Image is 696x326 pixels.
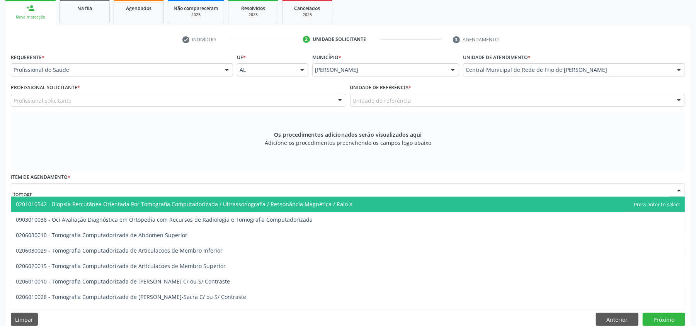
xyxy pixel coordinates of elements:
label: UF [237,51,246,63]
span: 0206010028 - Tomografia Computadorizada de [PERSON_NAME]-Sacra C/ ou S/ Contraste [16,293,246,301]
span: Cancelados [294,5,320,12]
div: 2025 [234,12,272,18]
button: Anterior [596,313,638,326]
span: 0206010036 - Tomografia Computadorizada de [PERSON_NAME] C/ ou S/ Contraste [16,309,230,316]
div: Nova marcação [11,14,50,20]
span: Agendados [126,5,151,12]
label: Unidade de referência [350,82,412,94]
span: Adicione os procedimentos preenchendo os campos logo abaixo [265,139,431,147]
div: 2 [303,36,310,43]
span: Profissional de Saúde [14,66,217,74]
span: Profissional solicitante [14,97,71,105]
span: AL [240,66,293,74]
span: [PERSON_NAME] [315,66,443,74]
span: 0206030029 - Tomografia Computadorizada de Articulacoes de Membro Inferior [16,247,223,254]
div: Unidade solicitante [313,36,366,43]
label: Unidade de atendimento [463,51,531,63]
span: Na fila [77,5,92,12]
span: 0206020015 - Tomografia Computadorizada de Articulacoes de Membro Superior [16,262,226,270]
span: Unidade de referência [353,97,411,105]
span: 0201010542 - Biopsia Percutânea Orientada Por Tomografia Computadorizada / Ultrassonografia / Res... [16,200,352,208]
label: Item de agendamento [11,171,70,183]
button: Próximo [643,313,685,326]
div: person_add [26,4,35,12]
span: Central Municipal de Rede de Frio de [PERSON_NAME] [466,66,669,74]
span: 0206030010 - Tomografia Computadorizada de Abdomen Superior [16,231,187,239]
span: 0206010010 - Tomografia Computadorizada de [PERSON_NAME] C/ ou S/ Contraste [16,278,230,285]
div: 2025 [174,12,218,18]
label: Município [312,51,341,63]
label: Profissional Solicitante [11,82,80,94]
span: Os procedimentos adicionados serão visualizados aqui [274,131,422,139]
div: 2025 [288,12,327,18]
span: Resolvidos [241,5,265,12]
span: Não compareceram [174,5,218,12]
input: Buscar por procedimento [14,186,669,202]
span: 0903010038 - Oci Avaliação Diagnóstica em Ortopedia com Recursos de Radiologia e Tomografia Compu... [16,216,313,223]
label: Requerente [11,51,44,63]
